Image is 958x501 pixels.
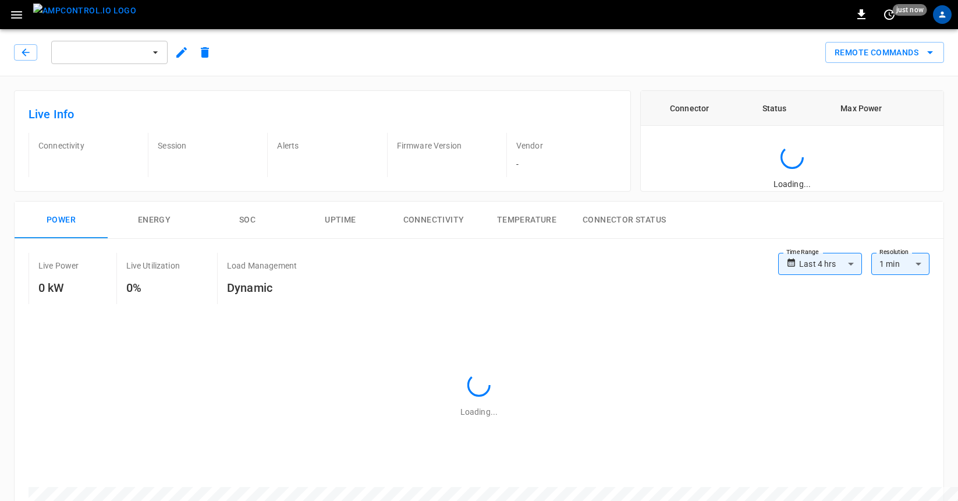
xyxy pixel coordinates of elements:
[277,140,377,151] p: Alerts
[158,140,258,151] p: Session
[29,105,616,124] h6: Live Info
[516,158,616,170] p: -
[38,278,79,297] h6: 0 kW
[227,260,297,271] p: Load Management
[516,140,616,151] p: Vendor
[799,253,862,275] div: Last 4 hrs
[294,202,387,239] button: Uptime
[879,248,909,257] label: Resolution
[825,42,944,63] button: Remote Commands
[201,202,294,239] button: SOC
[774,179,811,189] span: Loading...
[871,253,929,275] div: 1 min
[933,5,952,24] div: profile-icon
[880,5,899,24] button: set refresh interval
[893,4,927,16] span: just now
[15,202,108,239] button: Power
[38,260,79,271] p: Live Power
[227,278,297,297] h6: Dynamic
[573,202,675,239] button: Connector Status
[108,202,201,239] button: Energy
[387,202,480,239] button: Connectivity
[786,248,819,257] label: Time Range
[126,260,180,271] p: Live Utilization
[38,140,139,151] p: Connectivity
[480,202,573,239] button: Temperature
[460,407,498,417] span: Loading...
[738,91,811,126] th: Status
[641,91,943,126] table: connector table
[33,3,136,18] img: ampcontrol.io logo
[811,91,912,126] th: Max Power
[641,91,738,126] th: Connector
[825,42,944,63] div: remote commands options
[126,278,180,297] h6: 0%
[397,140,497,151] p: Firmware Version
